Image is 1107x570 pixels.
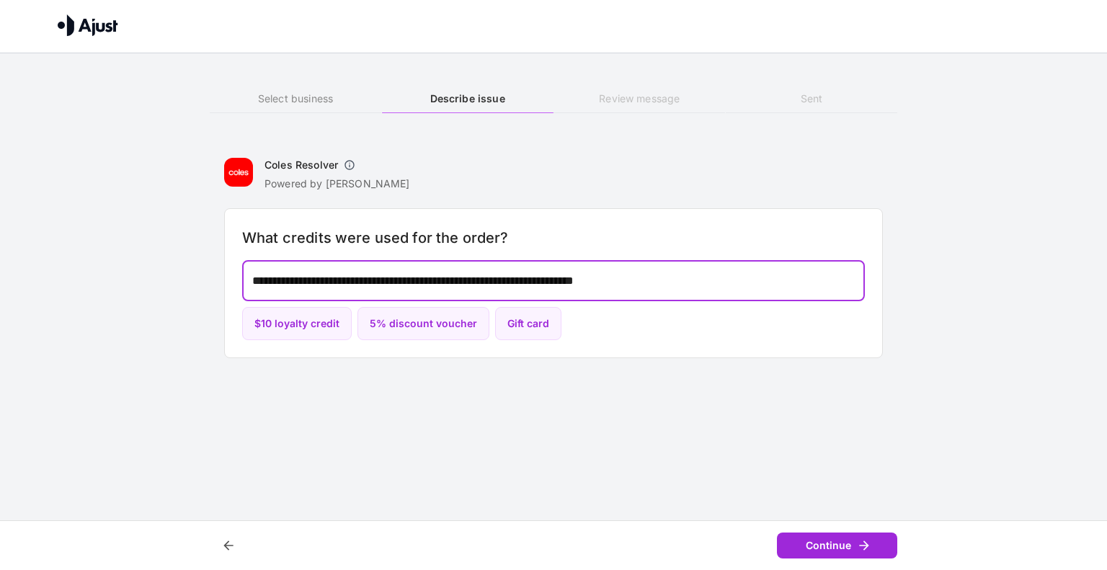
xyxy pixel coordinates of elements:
img: Coles [224,158,253,187]
button: Gift card [495,307,561,341]
button: $10 loyalty credit [242,307,352,341]
h6: Coles Resolver [264,158,338,172]
h6: What credits were used for the order? [242,226,865,249]
h6: Review message [553,91,725,107]
img: Ajust [58,14,118,36]
h6: Describe issue [382,91,553,107]
h6: Select business [210,91,381,107]
button: Continue [777,533,897,559]
button: 5% discount voucher [357,307,489,341]
h6: Sent [726,91,897,107]
p: Powered by [PERSON_NAME] [264,177,410,191]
